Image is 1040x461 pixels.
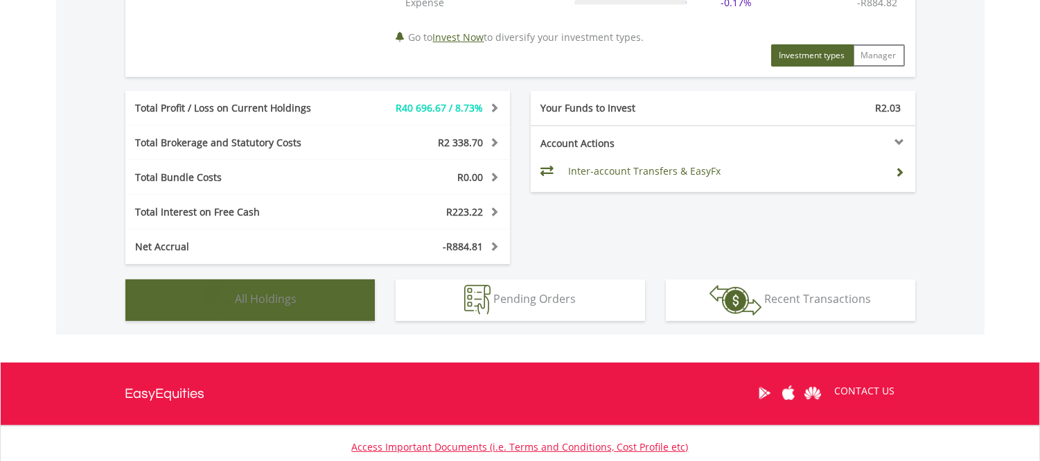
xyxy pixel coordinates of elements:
span: Recent Transactions [764,291,871,306]
img: pending_instructions-wht.png [464,285,491,315]
span: R40 696.67 / 8.73% [396,101,484,114]
div: Total Bundle Costs [125,171,350,184]
button: Manager [853,44,905,67]
img: holdings-wht.png [203,285,233,315]
div: Net Accrual [125,240,350,254]
span: R0.00 [458,171,484,184]
a: Huawei [801,372,825,415]
a: Invest Now [433,31,484,44]
td: Inter-account Transfers & EasyFx [568,161,885,182]
span: All Holdings [236,291,297,306]
button: Recent Transactions [666,279,915,321]
a: EasyEquities [125,363,205,425]
a: Apple [777,372,801,415]
div: Total Interest on Free Cash [125,205,350,219]
a: CONTACT US [825,372,905,410]
a: Access Important Documents (i.e. Terms and Conditions, Cost Profile etc) [352,440,689,453]
span: Pending Orders [493,291,576,306]
img: transactions-zar-wht.png [710,285,761,315]
div: Your Funds to Invest [531,101,723,115]
div: Account Actions [531,137,723,150]
span: -R884.81 [443,240,484,253]
button: Pending Orders [396,279,645,321]
div: Total Profit / Loss on Current Holdings [125,101,350,115]
span: R2 338.70 [439,136,484,149]
span: R2.03 [876,101,901,114]
button: All Holdings [125,279,375,321]
button: Investment types [771,44,854,67]
div: Total Brokerage and Statutory Costs [125,136,350,150]
span: R223.22 [447,205,484,218]
a: Google Play [752,372,777,415]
